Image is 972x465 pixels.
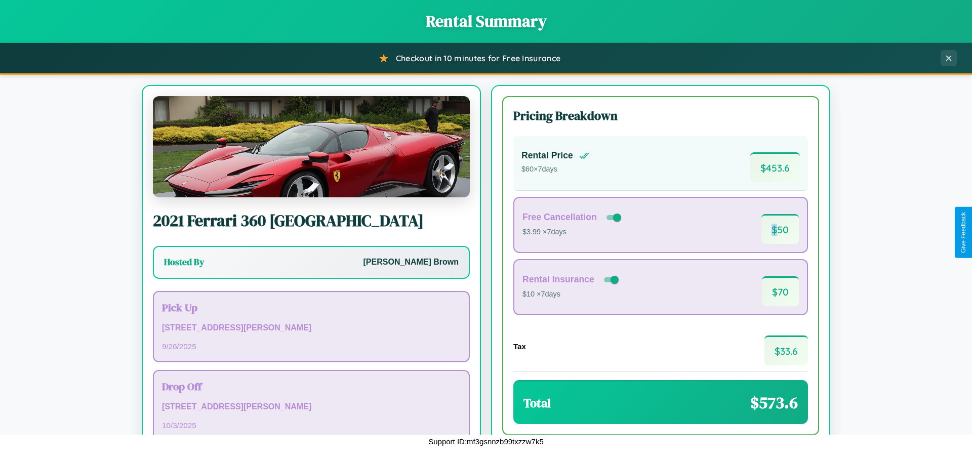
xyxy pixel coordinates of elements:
h3: Drop Off [162,379,461,394]
h1: Rental Summary [10,10,962,32]
h3: Total [523,395,551,411]
span: $ 33.6 [764,335,808,365]
span: Checkout in 10 minutes for Free Insurance [396,53,560,63]
h2: 2021 Ferrari 360 [GEOGRAPHIC_DATA] [153,209,470,232]
p: $10 × 7 days [522,288,621,301]
p: 9 / 26 / 2025 [162,340,461,353]
h4: Rental Insurance [522,274,594,285]
h4: Rental Price [521,150,573,161]
p: $ 60 × 7 days [521,163,589,176]
p: [PERSON_NAME] Brown [363,255,459,270]
span: $ 453.6 [750,152,800,182]
p: 10 / 3 / 2025 [162,418,461,432]
h4: Free Cancellation [522,212,597,223]
img: Ferrari 360 Modena [153,96,470,197]
h4: Tax [513,342,526,351]
p: [STREET_ADDRESS][PERSON_NAME] [162,321,461,335]
h3: Hosted By [164,256,204,268]
p: Support ID: mf3gsnnzb99txzzw7k5 [428,435,544,448]
span: $ 573.6 [750,392,798,414]
p: [STREET_ADDRESS][PERSON_NAME] [162,400,461,414]
div: Give Feedback [960,212,967,253]
p: $3.99 × 7 days [522,226,623,239]
h3: Pick Up [162,300,461,315]
span: $ 50 [761,214,799,244]
span: $ 70 [762,276,799,306]
h3: Pricing Breakdown [513,107,808,124]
